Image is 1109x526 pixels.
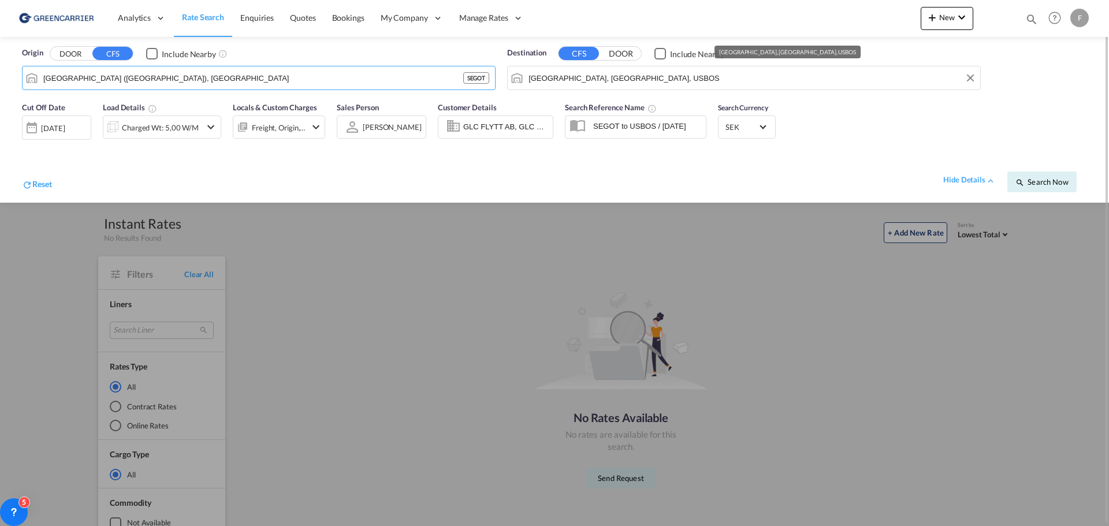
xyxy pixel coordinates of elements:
[252,120,306,136] div: Freight Origin Destination
[22,138,31,154] md-datepicker: Select
[146,47,216,59] md-checkbox: Checkbox No Ink
[92,47,133,60] button: CFS
[507,47,546,59] span: Destination
[1070,9,1089,27] div: F
[218,49,228,58] md-icon: Unchecked: Ignores neighbouring ports when fetching rates.Checked : Includes neighbouring ports w...
[1025,13,1038,30] div: icon-magnify
[559,47,599,60] button: CFS
[50,47,91,61] button: DOOR
[955,10,969,24] md-icon: icon-chevron-down
[381,12,428,24] span: My Company
[1015,178,1025,187] md-icon: icon-magnify
[1025,13,1038,25] md-icon: icon-magnify
[17,5,95,31] img: 609dfd708afe11efa14177256b0082fb.png
[337,103,379,112] span: Sales Person
[148,104,157,113] md-icon: Chargeable Weight
[22,180,32,190] md-icon: icon-refresh
[23,66,495,89] md-input-container: Gothenburg (Goteborg), SEGOT
[985,176,996,186] md-icon: icon-chevron-up
[463,72,490,84] div: SEGOT
[162,49,216,60] div: Include Nearby
[118,12,151,24] span: Analytics
[240,13,274,23] span: Enquiries
[43,69,463,87] input: Search by Port
[1015,177,1068,186] span: icon-magnifySearch Now
[438,103,496,112] span: Customer Details
[925,10,939,24] md-icon: icon-plus 400-fg
[719,46,856,58] div: [GEOGRAPHIC_DATA], [GEOGRAPHIC_DATA], USBOS
[1007,171,1077,192] button: icon-magnifySearch Now
[925,13,969,22] span: New
[724,118,769,135] md-select: Select Currency: kr SEKSweden Krona
[22,103,65,112] span: Cut Off Date
[22,115,91,140] div: [DATE]
[362,118,423,135] md-select: Sales Person: Fredrik Fagerman
[103,115,221,139] div: Charged Wt: 5,00 W/Micon-chevron-down
[182,12,224,22] span: Rate Search
[565,103,657,112] span: Search Reference Name
[508,66,980,89] md-input-container: Boston, MA, USBOS
[725,122,758,132] span: SEK
[41,123,65,133] div: [DATE]
[233,115,325,139] div: Freight Origin Destinationicon-chevron-down
[718,103,768,112] span: Search Currency
[122,120,199,136] div: Charged Wt: 5,00 W/M
[601,47,641,61] button: DOOR
[654,47,724,59] md-checkbox: Checkbox No Ink
[290,13,315,23] span: Quotes
[22,47,43,59] span: Origin
[233,103,317,112] span: Locals & Custom Charges
[332,13,364,23] span: Bookings
[962,69,979,87] button: Clear Input
[22,178,52,192] div: icon-refreshReset
[363,122,422,132] div: [PERSON_NAME]
[943,174,996,186] div: hide detailsicon-chevron-up
[103,103,157,112] span: Load Details
[1045,8,1070,29] div: Help
[309,120,323,134] md-icon: icon-chevron-down
[204,120,218,134] md-icon: icon-chevron-down
[670,49,724,60] div: Include Nearby
[647,104,657,113] md-icon: Your search will be saved by the below given name
[463,118,549,136] input: Enter Customer Details
[921,7,973,30] button: icon-plus 400-fgNewicon-chevron-down
[1045,8,1065,28] span: Help
[32,179,52,189] span: Reset
[459,12,508,24] span: Manage Rates
[529,69,974,87] input: Search by Port
[587,117,706,135] input: Search Reference Name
